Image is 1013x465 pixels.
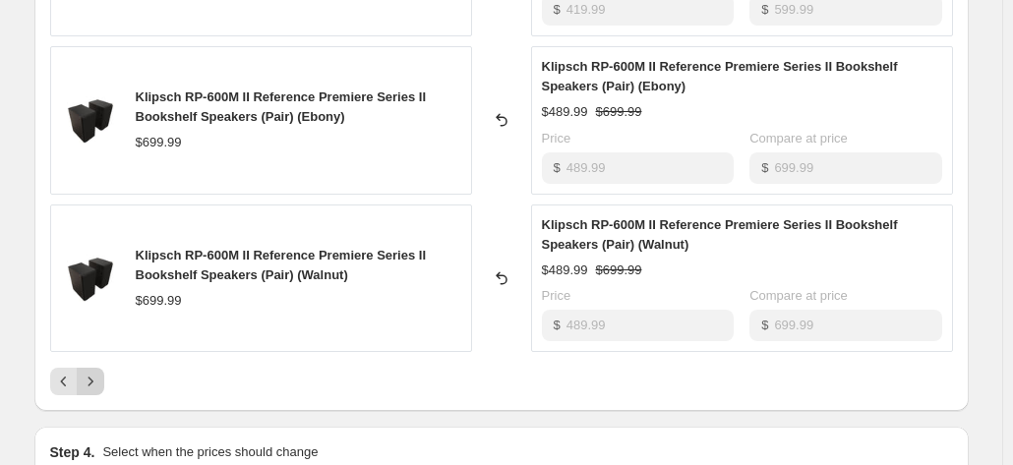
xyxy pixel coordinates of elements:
strike: $699.99 [596,102,642,122]
span: Compare at price [749,131,848,145]
span: Klipsch RP-600M II Reference Premiere Series II Bookshelf Speakers (Pair) (Walnut) [542,217,898,252]
span: $ [761,318,768,332]
img: AmazonReady-RP-600M-II-Black-PairHero-GrilleOn_80x.jpg [61,90,120,149]
span: $ [554,2,561,17]
span: Compare at price [749,288,848,303]
span: Price [542,131,571,145]
h2: Step 4. [50,442,95,462]
p: Select when the prices should change [102,442,318,462]
span: Klipsch RP-600M II Reference Premiere Series II Bookshelf Speakers (Pair) (Ebony) [542,59,898,93]
span: $ [761,2,768,17]
span: $ [761,160,768,175]
span: Klipsch RP-600M II Reference Premiere Series II Bookshelf Speakers (Pair) (Ebony) [136,89,427,124]
nav: Pagination [50,368,104,395]
span: $ [554,318,561,332]
span: Klipsch RP-600M II Reference Premiere Series II Bookshelf Speakers (Pair) (Walnut) [136,248,427,282]
div: $699.99 [136,291,182,311]
strike: $699.99 [596,261,642,280]
div: $489.99 [542,102,588,122]
button: Next [77,368,104,395]
button: Previous [50,368,78,395]
div: $489.99 [542,261,588,280]
img: AmazonReady-RP-600M-II-Black-PairHero-GrilleOn_80x.jpg [61,249,120,308]
div: $699.99 [136,133,182,152]
span: Price [542,288,571,303]
span: $ [554,160,561,175]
